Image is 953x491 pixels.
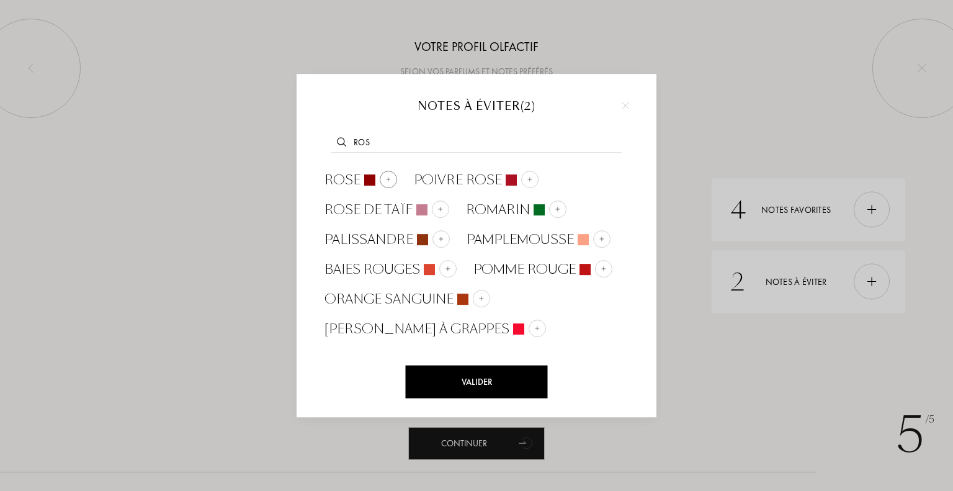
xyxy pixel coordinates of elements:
div: Notes à éviter ( 2 ) [315,99,638,115]
span: Poivre rose [414,171,502,189]
div: Valider [406,366,548,399]
img: add_note.svg [445,266,451,272]
img: add_note.svg [527,176,533,182]
span: Pomme rouge [473,260,576,279]
span: Rose [324,171,360,189]
img: add_note.svg [437,206,444,212]
input: Rechercher une odeur [331,136,622,153]
img: add_note.svg [385,176,391,182]
img: add_note.svg [555,206,561,212]
span: Orange sanguine [324,290,454,309]
img: add_note.svg [438,236,444,242]
img: add_note.svg [534,325,540,331]
img: add_note.svg [599,236,605,242]
img: cross.svg [622,102,629,109]
span: Rose de Taïf [324,200,413,219]
span: Baies rouges [324,260,420,279]
span: Palissandre [324,230,413,249]
span: [PERSON_NAME] à grappes [324,320,509,338]
span: Romarin [466,200,530,219]
img: add_note.svg [601,266,607,272]
img: add_note.svg [478,295,485,302]
span: Pamplemousse [467,230,574,249]
img: search_icn.svg [337,137,346,146]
